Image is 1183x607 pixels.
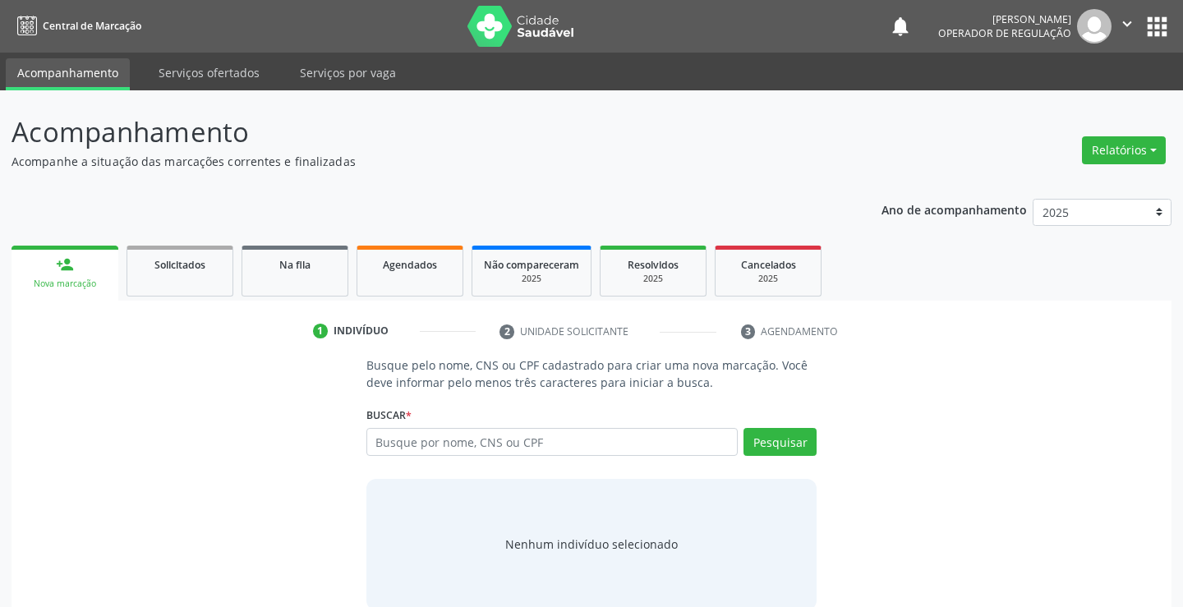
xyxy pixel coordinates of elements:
[484,273,579,285] div: 2025
[12,112,823,153] p: Acompanhamento
[889,15,912,38] button: notifications
[279,258,311,272] span: Na fila
[154,258,205,272] span: Solicitados
[741,258,796,272] span: Cancelados
[288,58,407,87] a: Serviços por vaga
[727,273,809,285] div: 2025
[43,19,141,33] span: Central de Marcação
[881,199,1027,219] p: Ano de acompanhamento
[366,356,817,391] p: Busque pelo nome, CNS ou CPF cadastrado para criar uma nova marcação. Você deve informar pelo men...
[484,258,579,272] span: Não compareceram
[938,12,1071,26] div: [PERSON_NAME]
[6,58,130,90] a: Acompanhamento
[743,428,817,456] button: Pesquisar
[147,58,271,87] a: Serviços ofertados
[1112,9,1143,44] button: 
[366,428,739,456] input: Busque por nome, CNS ou CPF
[366,402,412,428] label: Buscar
[12,12,141,39] a: Central de Marcação
[12,153,823,170] p: Acompanhe a situação das marcações correntes e finalizadas
[1118,15,1136,33] i: 
[612,273,694,285] div: 2025
[313,324,328,338] div: 1
[56,255,74,274] div: person_add
[383,258,437,272] span: Agendados
[505,536,678,553] div: Nenhum indivíduo selecionado
[1082,136,1166,164] button: Relatórios
[334,324,389,338] div: Indivíduo
[23,278,107,290] div: Nova marcação
[628,258,679,272] span: Resolvidos
[1143,12,1171,41] button: apps
[1077,9,1112,44] img: img
[938,26,1071,40] span: Operador de regulação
